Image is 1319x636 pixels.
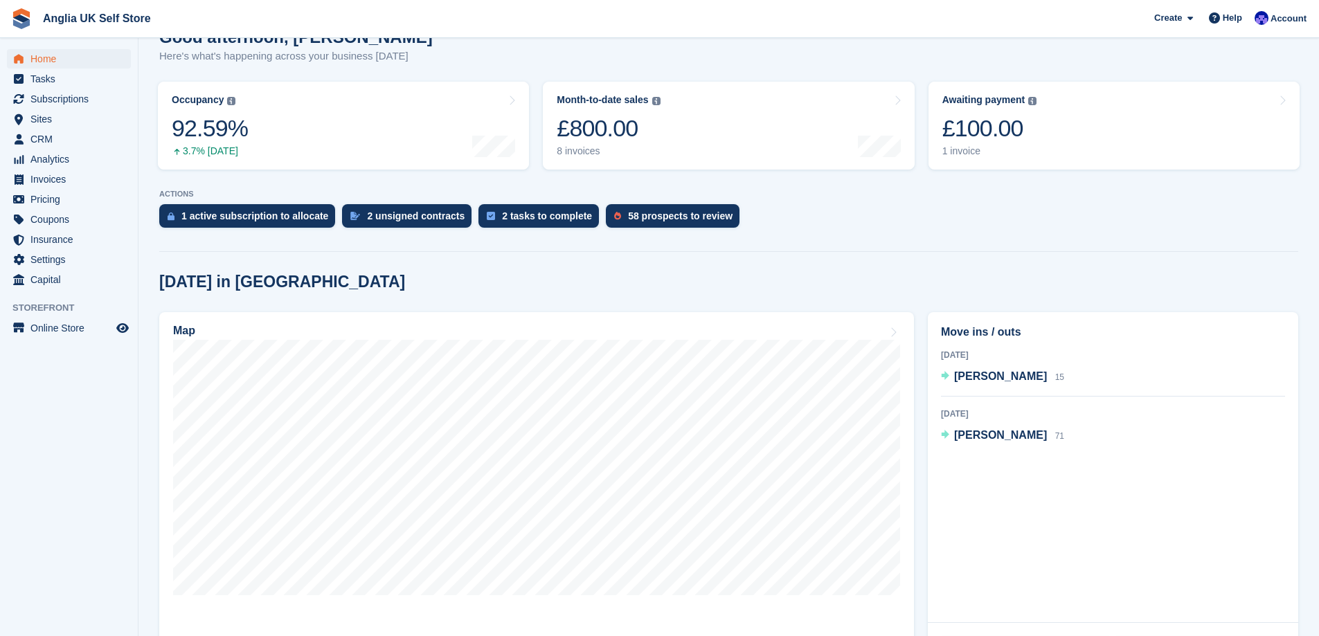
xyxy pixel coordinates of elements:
[11,8,32,29] img: stora-icon-8386f47178a22dfd0bd8f6a31ec36ba5ce8667c1dd55bd0f319d3a0aa187defe.svg
[114,320,131,336] a: Preview store
[1255,11,1268,25] img: Lewis Scotney
[942,114,1037,143] div: £100.00
[1028,97,1037,105] img: icon-info-grey-7440780725fd019a000dd9b08b2336e03edf1995a4989e88bcd33f0948082b44.svg
[7,89,131,109] a: menu
[350,212,360,220] img: contract_signature_icon-13c848040528278c33f63329250d36e43548de30e8caae1d1a13099fd9432cc5.svg
[941,368,1064,386] a: [PERSON_NAME] 15
[30,129,114,149] span: CRM
[7,49,131,69] a: menu
[606,204,746,235] a: 58 prospects to review
[342,204,478,235] a: 2 unsigned contracts
[7,318,131,338] a: menu
[37,7,156,30] a: Anglia UK Self Store
[7,109,131,129] a: menu
[227,97,235,105] img: icon-info-grey-7440780725fd019a000dd9b08b2336e03edf1995a4989e88bcd33f0948082b44.svg
[159,204,342,235] a: 1 active subscription to allocate
[159,273,405,291] h2: [DATE] in [GEOGRAPHIC_DATA]
[7,210,131,229] a: menu
[954,370,1047,382] span: [PERSON_NAME]
[928,82,1300,170] a: Awaiting payment £100.00 1 invoice
[941,408,1285,420] div: [DATE]
[7,69,131,89] a: menu
[30,149,114,169] span: Analytics
[942,145,1037,157] div: 1 invoice
[168,212,174,221] img: active_subscription_to_allocate_icon-d502201f5373d7db506a760aba3b589e785aa758c864c3986d89f69b8ff3...
[30,210,114,229] span: Coupons
[30,49,114,69] span: Home
[557,114,660,143] div: £800.00
[173,325,195,337] h2: Map
[478,204,606,235] a: 2 tasks to complete
[30,170,114,189] span: Invoices
[172,114,248,143] div: 92.59%
[30,250,114,269] span: Settings
[941,427,1064,445] a: [PERSON_NAME] 71
[7,149,131,169] a: menu
[7,230,131,249] a: menu
[30,109,114,129] span: Sites
[367,210,465,221] div: 2 unsigned contracts
[7,190,131,209] a: menu
[30,230,114,249] span: Insurance
[557,94,648,106] div: Month-to-date sales
[1271,12,1307,26] span: Account
[557,145,660,157] div: 8 invoices
[628,210,733,221] div: 58 prospects to review
[7,170,131,189] a: menu
[30,270,114,289] span: Capital
[1223,11,1242,25] span: Help
[1154,11,1182,25] span: Create
[7,250,131,269] a: menu
[487,212,495,220] img: task-75834270c22a3079a89374b754ae025e5fb1db73e45f91037f5363f120a921f8.svg
[941,324,1285,340] h2: Move ins / outs
[1055,372,1064,382] span: 15
[954,429,1047,441] span: [PERSON_NAME]
[30,190,114,209] span: Pricing
[614,212,621,220] img: prospect-51fa495bee0391a8d652442698ab0144808aea92771e9ea1ae160a38d050c398.svg
[7,270,131,289] a: menu
[181,210,328,221] div: 1 active subscription to allocate
[652,97,661,105] img: icon-info-grey-7440780725fd019a000dd9b08b2336e03edf1995a4989e88bcd33f0948082b44.svg
[502,210,592,221] div: 2 tasks to complete
[30,318,114,338] span: Online Store
[942,94,1025,106] div: Awaiting payment
[159,48,433,64] p: Here's what's happening across your business [DATE]
[30,69,114,89] span: Tasks
[1055,431,1064,441] span: 71
[12,301,138,315] span: Storefront
[172,94,224,106] div: Occupancy
[7,129,131,149] a: menu
[941,349,1285,361] div: [DATE]
[158,82,529,170] a: Occupancy 92.59% 3.7% [DATE]
[159,190,1298,199] p: ACTIONS
[30,89,114,109] span: Subscriptions
[172,145,248,157] div: 3.7% [DATE]
[543,82,914,170] a: Month-to-date sales £800.00 8 invoices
